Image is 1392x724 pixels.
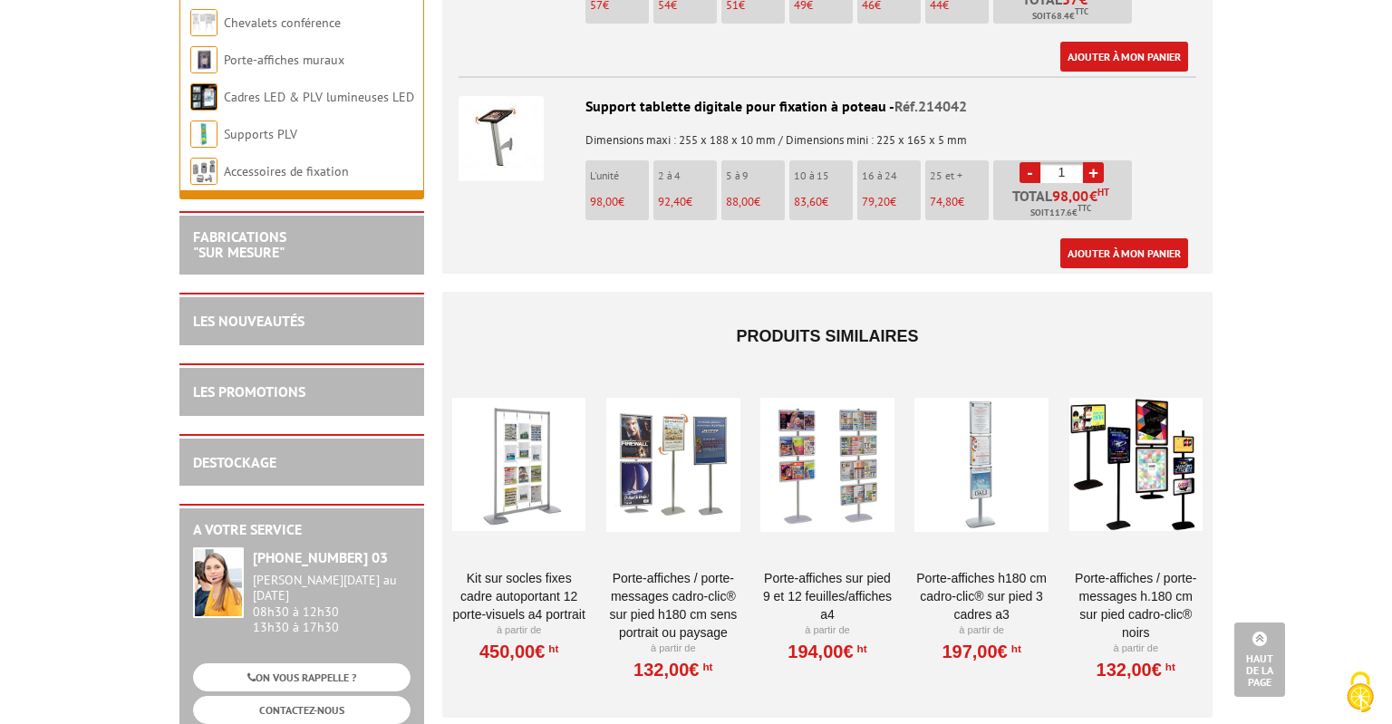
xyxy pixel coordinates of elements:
sup: HT [854,642,867,655]
p: € [590,196,649,208]
p: 10 à 15 [794,169,853,182]
a: 132,00€HT [1097,664,1175,675]
span: 88,00 [726,194,754,209]
a: Porte-affiches / Porte-messages H.180 cm SUR PIED CADRO-CLIC® NOIRS [1069,569,1203,642]
a: Cadres LED & PLV lumineuses LED [224,89,414,105]
span: 98,00 [1052,188,1089,203]
a: 450,00€HT [479,646,558,657]
a: Porte-affiches sur pied 9 et 12 feuilles/affiches A4 [760,569,894,623]
p: € [862,196,921,208]
p: Total [998,188,1132,220]
a: Porte-affiches muraux [224,52,344,68]
p: Dimensions maxi : 255 x 188 x 10 mm / Dimensions mini : 225 x 165 x 5 mm [459,121,1196,147]
a: LES NOUVEAUTÉS [193,312,304,330]
a: Haut de la page [1234,623,1285,697]
a: + [1083,162,1104,183]
sup: HT [1097,186,1109,198]
p: 2 à 4 [658,169,717,182]
span: 98,00 [590,194,618,209]
p: € [658,196,717,208]
p: À partir de [914,623,1048,638]
div: Support tablette digitale pour fixation à poteau - [459,96,1196,117]
a: 194,00€HT [788,646,866,657]
sup: HT [545,642,558,655]
a: FABRICATIONS"Sur Mesure" [193,227,286,262]
sup: TTC [1078,203,1091,213]
a: 197,00€HT [942,646,1020,657]
span: 74,80 [930,194,958,209]
button: Cookies (fenêtre modale) [1329,662,1392,724]
sup: TTC [1075,6,1088,16]
div: [PERSON_NAME][DATE] au [DATE] [253,573,411,603]
p: 25 et + [930,169,989,182]
p: À partir de [606,642,739,656]
span: 92,40 [658,194,686,209]
p: 16 à 24 [862,169,921,182]
a: Ajouter à mon panier [1060,42,1188,72]
img: Chevalets conférence [190,9,217,36]
a: LES PROMOTIONS [193,382,305,401]
img: Support tablette digitale pour fixation à poteau [459,96,544,181]
span: € [1052,188,1109,203]
p: L'unité [590,169,649,182]
span: 117.6 [1049,206,1072,220]
a: Porte-affiches H180 cm Cadro-Clic® sur pied 3 cadres A3 [914,569,1048,623]
img: Accessoires de fixation [190,158,217,185]
sup: HT [699,661,712,673]
img: Cookies (fenêtre modale) [1338,670,1383,715]
strong: [PHONE_NUMBER] 03 [253,548,388,566]
a: Accessoires de fixation [224,163,349,179]
a: Chevalets conférence [224,14,341,31]
sup: HT [1162,661,1175,673]
p: € [726,196,785,208]
a: - [1020,162,1040,183]
a: Ajouter à mon panier [1060,238,1188,268]
a: Supports PLV [224,126,297,142]
img: Cadres LED & PLV lumineuses LED [190,83,217,111]
img: Supports PLV [190,121,217,148]
span: 83,60 [794,194,822,209]
p: € [930,196,989,208]
p: 5 à 9 [726,169,785,182]
img: widget-service.jpg [193,547,244,618]
p: € [794,196,853,208]
a: 132,00€HT [633,664,712,675]
a: Kit sur socles fixes cadre autoportant 12 porte-visuels A4 portrait [452,569,585,623]
span: Soit € [1032,9,1088,24]
sup: HT [1008,642,1021,655]
span: Produits similaires [736,327,918,345]
p: À partir de [1069,642,1203,656]
p: À partir de [760,623,894,638]
img: Porte-affiches muraux [190,46,217,73]
span: Soit € [1030,206,1091,220]
span: 79,20 [862,194,890,209]
a: DESTOCKAGE [193,453,276,471]
span: Réf.214042 [894,97,967,115]
a: CONTACTEZ-NOUS [193,696,411,724]
a: ON VOUS RAPPELLE ? [193,663,411,691]
span: 68.4 [1051,9,1069,24]
p: À partir de [452,623,585,638]
a: Porte-affiches / Porte-messages Cadro-Clic® sur pied H180 cm sens portrait ou paysage [606,569,739,642]
h2: A votre service [193,522,411,538]
div: 08h30 à 12h30 13h30 à 17h30 [253,573,411,635]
